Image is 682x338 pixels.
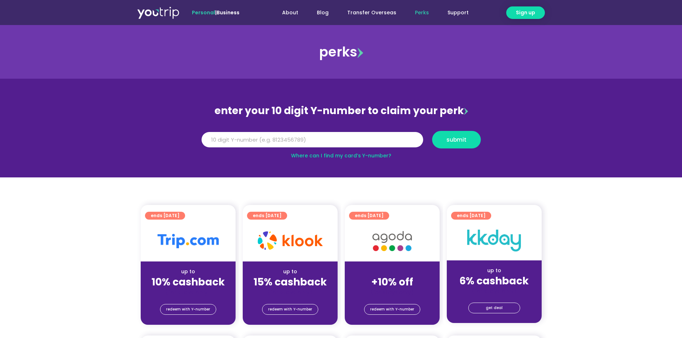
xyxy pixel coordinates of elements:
span: Personal [192,9,215,16]
a: Business [217,9,240,16]
a: ends [DATE] [451,212,491,220]
span: up to [386,268,399,275]
div: (for stays only) [453,288,536,295]
a: Transfer Overseas [338,6,406,19]
strong: +10% off [371,275,413,289]
span: | [192,9,240,16]
div: enter your 10 digit Y-number to claim your perk [198,102,484,120]
a: ends [DATE] [247,212,287,220]
span: redeem with Y-number [370,304,414,314]
a: ends [DATE] [349,212,389,220]
a: Sign up [506,6,545,19]
div: up to [453,267,536,274]
div: (for stays only) [350,289,434,296]
a: redeem with Y-number [364,304,420,315]
span: ends [DATE] [151,212,179,220]
a: redeem with Y-number [160,304,216,315]
span: redeem with Y-number [268,304,312,314]
button: submit [432,131,481,148]
a: ends [DATE] [145,212,185,220]
nav: Menu [259,6,478,19]
a: About [273,6,308,19]
div: (for stays only) [146,289,230,296]
strong: 10% cashback [151,275,225,289]
span: ends [DATE] [457,212,485,220]
a: Where can I find my card’s Y-number? [291,152,391,159]
input: 10 digit Y-number (e.g. 8123456789) [202,132,423,148]
span: get deal [486,303,503,313]
span: ends [DATE] [355,212,383,220]
strong: 15% cashback [253,275,327,289]
span: Sign up [516,9,535,16]
a: Support [438,6,478,19]
div: (for stays only) [248,289,332,296]
div: up to [248,268,332,275]
a: redeem with Y-number [262,304,318,315]
a: get deal [468,303,520,313]
strong: 6% cashback [459,274,529,288]
div: up to [146,268,230,275]
form: Y Number [202,131,481,154]
a: Perks [406,6,438,19]
span: redeem with Y-number [166,304,210,314]
span: ends [DATE] [253,212,281,220]
span: submit [446,137,466,142]
a: Blog [308,6,338,19]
